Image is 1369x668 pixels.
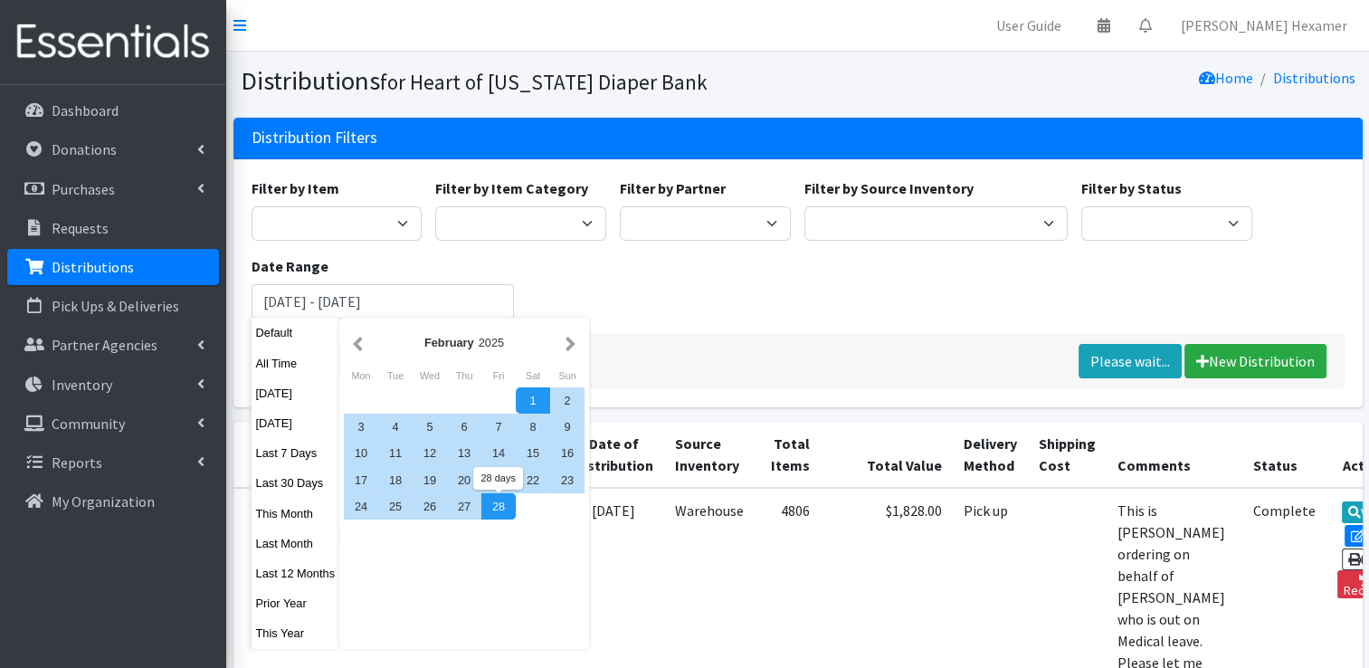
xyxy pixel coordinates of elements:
th: Total Value [821,422,953,488]
p: Distributions [52,258,134,276]
a: Home [1199,69,1253,87]
img: HumanEssentials [7,12,219,72]
div: 9 [550,414,585,440]
p: Purchases [52,180,115,198]
span: 2025 [479,336,504,349]
a: Distributions [1273,69,1355,87]
div: 2 [550,387,585,414]
small: for Heart of [US_STATE] Diaper Bank [380,69,708,95]
p: Partner Agencies [52,336,157,354]
div: 8 [516,414,550,440]
th: ID [233,422,306,488]
a: New Distribution [1184,344,1326,378]
div: 22 [516,467,550,493]
div: Thursday [447,364,481,387]
button: All Time [252,350,340,377]
a: Partner Agencies [7,327,219,363]
th: Status [1242,422,1326,488]
div: 14 [481,440,516,466]
th: Comments [1107,422,1242,488]
strong: February [424,336,474,349]
p: Dashboard [52,101,119,119]
label: Filter by Item Category [435,177,588,199]
a: Dashboard [7,92,219,129]
div: 12 [413,440,447,466]
a: Requests [7,210,219,246]
div: 6 [447,414,481,440]
div: 20 [447,467,481,493]
button: Last Month [252,530,340,557]
a: User Guide [982,7,1076,43]
a: Community [7,406,219,442]
div: 24 [344,493,378,520]
label: Filter by Source Inventory [804,177,974,199]
div: 11 [378,440,413,466]
div: Wednesday [413,364,447,387]
a: Reports [7,444,219,481]
div: Tuesday [378,364,413,387]
div: 19 [413,467,447,493]
div: 16 [550,440,585,466]
button: Last 7 Days [252,440,340,466]
div: 10 [344,440,378,466]
label: Date Range [252,255,328,277]
button: Prior Year [252,590,340,616]
div: 4 [378,414,413,440]
p: Requests [52,219,109,237]
a: [PERSON_NAME] Hexamer [1166,7,1362,43]
div: Monday [344,364,378,387]
label: Filter by Partner [620,177,726,199]
h1: Distributions [241,65,792,97]
button: This Year [252,620,340,646]
th: Total Items [755,422,821,488]
th: Source Inventory [664,422,755,488]
div: 13 [447,440,481,466]
div: 18 [378,467,413,493]
p: Inventory [52,376,112,394]
div: 23 [550,467,585,493]
th: Date of Distribution [564,422,664,488]
a: Inventory [7,367,219,403]
div: 26 [413,493,447,520]
p: Pick Ups & Deliveries [52,297,179,315]
input: January 1, 2011 - December 31, 2011 [252,284,515,319]
div: 3 [344,414,378,440]
button: This Month [252,501,340,527]
button: [DATE] [252,410,340,436]
p: Community [52,415,125,433]
h3: Distribution Filters [252,129,377,148]
label: Filter by Status [1081,177,1182,199]
label: Filter by Item [252,177,339,199]
a: My Organization [7,483,219,520]
div: 5 [413,414,447,440]
div: Friday [481,364,516,387]
button: [DATE] [252,380,340,406]
div: 21 [481,467,516,493]
button: Default [252,320,340,346]
a: Purchases [7,171,219,207]
p: Donations [52,140,117,158]
div: Saturday [516,364,550,387]
div: Sunday [550,364,585,387]
div: 15 [516,440,550,466]
div: 25 [378,493,413,520]
p: Reports [52,453,102,472]
div: 1 [516,387,550,414]
div: 17 [344,467,378,493]
a: Distributions [7,249,219,285]
th: Delivery Method [953,422,1028,488]
a: Donations [7,131,219,167]
th: Shipping Cost [1028,422,1107,488]
a: Pick Ups & Deliveries [7,288,219,324]
button: Last 30 Days [252,470,340,496]
div: 27 [447,493,481,520]
div: 28 [481,493,516,520]
a: Please wait... [1079,344,1182,378]
div: 7 [481,414,516,440]
p: My Organization [52,492,155,511]
button: Last 12 Months [252,560,340,587]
